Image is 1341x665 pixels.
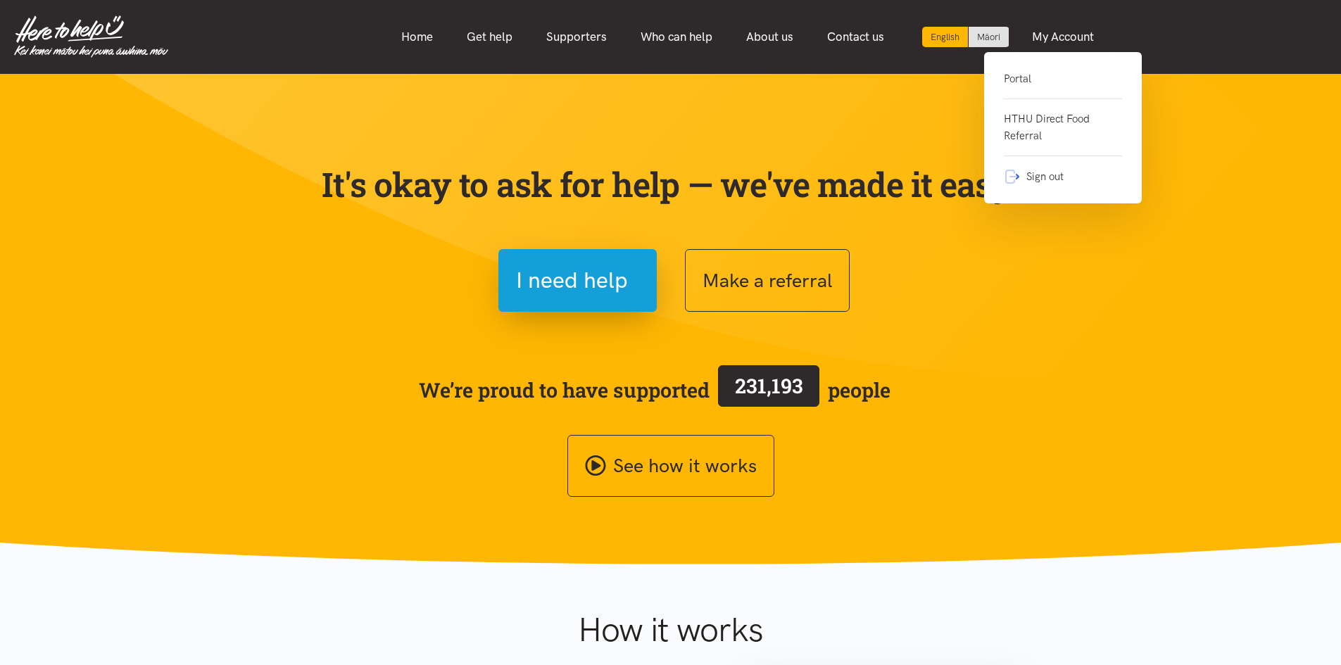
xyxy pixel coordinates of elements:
[529,22,624,52] a: Supporters
[1004,99,1122,156] a: HTHU Direct Food Referral
[384,22,450,52] a: Home
[969,27,1009,47] a: Switch to Te Reo Māori
[710,362,828,417] a: 231,193
[498,249,657,312] button: I need help
[319,164,1023,205] p: It's okay to ask for help — we've made it easy!
[735,372,803,399] span: 231,193
[516,262,628,298] span: I need help
[419,362,890,417] span: We’re proud to have supported people
[1004,70,1122,99] a: Portal
[922,27,969,47] div: Current language
[450,22,529,52] a: Get help
[685,249,850,312] button: Make a referral
[14,15,168,58] img: Home
[567,435,774,498] a: See how it works
[810,22,901,52] a: Contact us
[729,22,810,52] a: About us
[984,52,1142,203] div: My Account
[1015,22,1111,52] a: My Account
[922,27,1009,47] div: Language toggle
[1004,156,1122,185] a: Sign out
[624,22,729,52] a: Who can help
[441,609,900,650] h1: How it works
